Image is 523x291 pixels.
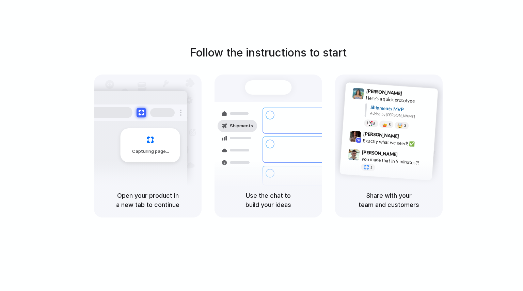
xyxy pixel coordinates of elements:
[366,94,434,106] div: Here's a quick prototype
[370,166,373,169] span: 1
[230,123,253,129] span: Shipments
[190,45,347,61] h1: Follow the instructions to start
[363,137,431,148] div: Exactly what we need! ✅
[401,133,415,141] span: 9:42 AM
[370,103,433,115] div: Shipments MVP
[361,155,429,167] div: you made that in 5 minutes?!
[132,148,170,155] span: Capturing page
[223,191,314,209] h5: Use the chat to build your ideas
[373,122,376,125] span: 8
[370,111,432,120] div: Added by [PERSON_NAME]
[400,151,414,160] span: 9:47 AM
[343,191,434,209] h5: Share with your team and customers
[363,130,399,140] span: [PERSON_NAME]
[404,124,406,128] span: 3
[397,123,403,128] div: 🤯
[404,90,418,98] span: 9:41 AM
[366,87,402,97] span: [PERSON_NAME]
[389,123,391,126] span: 5
[362,148,398,158] span: [PERSON_NAME]
[102,191,193,209] h5: Open your product in a new tab to continue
